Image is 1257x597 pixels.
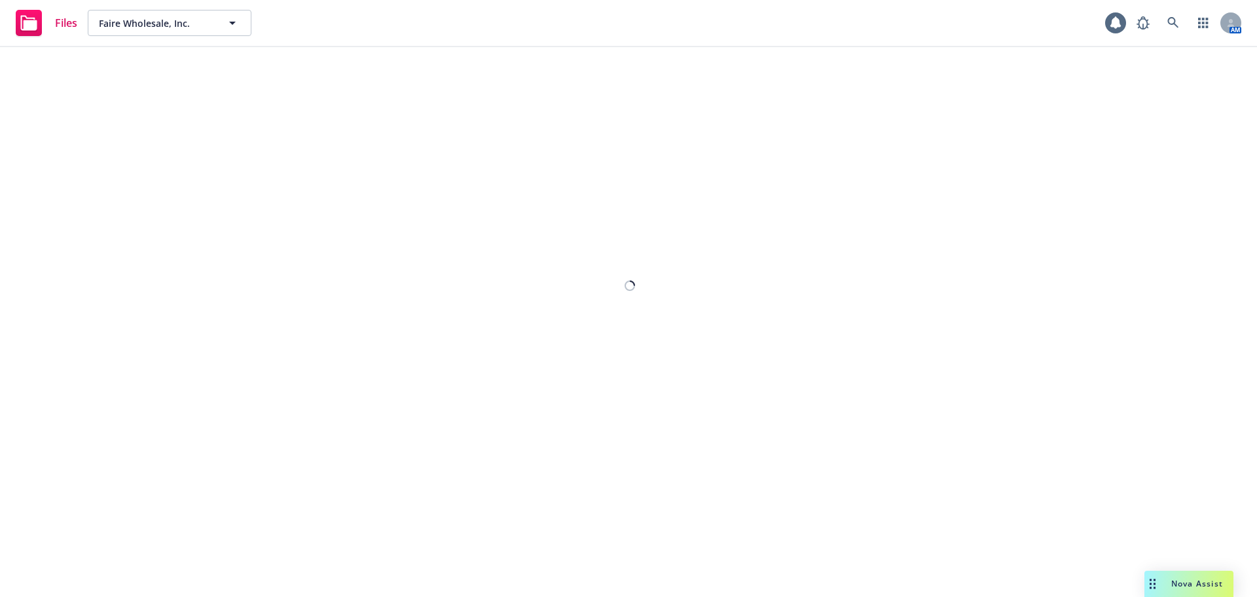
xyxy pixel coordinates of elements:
[1144,571,1161,597] div: Drag to move
[1190,10,1216,36] a: Switch app
[1144,571,1233,597] button: Nova Assist
[1160,10,1186,36] a: Search
[99,16,212,30] span: Faire Wholesale, Inc.
[1130,10,1156,36] a: Report a Bug
[1171,578,1223,589] span: Nova Assist
[10,5,82,41] a: Files
[88,10,251,36] button: Faire Wholesale, Inc.
[55,18,77,28] span: Files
